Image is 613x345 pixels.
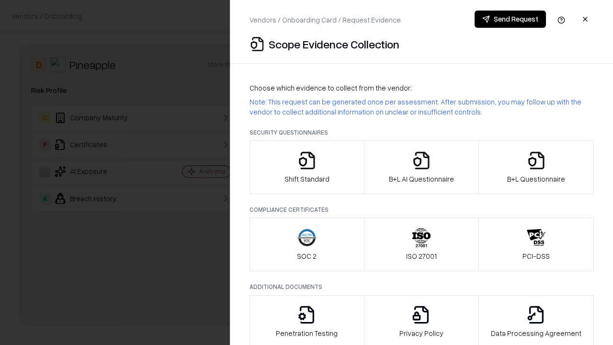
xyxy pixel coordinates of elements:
button: SOC 2 [250,218,364,271]
p: Compliance Certificates [250,206,594,214]
p: B+L Questionnaire [507,174,565,184]
button: Send Request [475,11,546,28]
button: ISO 27001 [364,218,479,271]
button: PCI-DSS [478,218,594,271]
p: Note: This request can be generated once per assessment. After submission, you may follow up with... [250,97,594,117]
p: SOC 2 [297,251,317,261]
button: Shift Standard [250,140,364,194]
p: Penetration Testing [276,328,338,338]
p: Additional Documents [250,283,594,291]
p: Vendors / Onboarding Card / Request Evidence [250,15,401,25]
p: Security Questionnaires [250,128,594,137]
p: Scope Evidence Collection [269,36,399,52]
p: ISO 27001 [406,251,437,261]
button: B+L Questionnaire [478,140,594,194]
button: B+L AI Questionnaire [364,140,479,194]
p: PCI-DSS [522,251,550,261]
p: Data Processing Agreement [491,328,581,338]
p: Choose which evidence to collect from the vendor: [250,83,594,93]
p: B+L AI Questionnaire [389,174,454,184]
p: Privacy Policy [399,328,443,338]
p: Shift Standard [284,174,329,184]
